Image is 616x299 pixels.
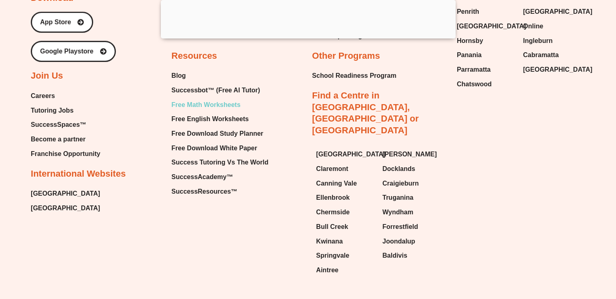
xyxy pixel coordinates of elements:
[31,133,100,145] a: Become a partner
[457,49,482,61] span: Panania
[382,148,441,160] a: [PERSON_NAME]
[316,192,350,204] span: Ellenbrook
[31,168,126,180] h2: International Websites
[523,49,581,61] a: Cabramatta
[316,206,350,218] span: Chermside
[457,20,526,32] span: [GEOGRAPHIC_DATA]
[171,113,249,125] span: Free English Worksheets
[31,70,63,82] h2: Join Us
[171,142,257,154] span: Free Download White Paper
[523,64,592,76] span: [GEOGRAPHIC_DATA]
[171,50,217,62] h2: Resources
[31,90,55,102] span: Careers
[523,35,552,47] span: Ingleburn
[382,235,441,248] a: Joondalup
[382,235,415,248] span: Joondalup
[382,177,441,190] a: Craigieburn
[312,70,396,82] a: School Readiness Program
[171,186,237,198] span: SuccessResources™
[382,192,413,204] span: Truganina
[31,90,100,102] a: Careers
[171,171,233,183] span: SuccessAcademy™
[316,177,375,190] a: Canning Vale
[31,119,100,131] a: SuccessSpaces™
[316,192,375,204] a: Ellenbrook
[382,206,413,218] span: Wyndham
[382,221,418,233] span: Forrestfield
[31,188,100,200] a: [GEOGRAPHIC_DATA]
[457,35,515,47] a: Hornsby
[457,64,491,76] span: Parramatta
[457,78,515,90] a: Chatswood
[171,70,186,82] span: Blog
[31,105,73,117] span: Tutoring Jobs
[523,49,558,61] span: Cabramatta
[457,20,515,32] a: [GEOGRAPHIC_DATA]
[457,35,483,47] span: Hornsby
[382,163,441,175] a: Docklands
[316,235,375,248] a: Kwinana
[316,250,350,262] span: Springvale
[31,133,85,145] span: Become a partner
[31,148,100,160] a: Franchise Opportunity
[171,99,240,111] span: Free Math Worksheets
[312,50,380,62] h2: Other Programs
[312,90,419,135] a: Find a Centre in [GEOGRAPHIC_DATA], [GEOGRAPHIC_DATA] or [GEOGRAPHIC_DATA]
[171,186,268,198] a: SuccessResources™
[523,64,581,76] a: [GEOGRAPHIC_DATA]
[31,202,100,214] a: [GEOGRAPHIC_DATA]
[457,6,479,18] span: Penrith
[171,142,268,154] a: Free Download White Paper
[31,119,86,131] span: SuccessSpaces™
[523,6,581,18] a: [GEOGRAPHIC_DATA]
[171,128,268,140] a: Free Download Study Planner
[523,20,543,32] span: Online
[523,20,581,32] a: Online
[523,35,581,47] a: Ingleburn
[382,250,407,262] span: Baldivis
[316,235,343,248] span: Kwinana
[382,250,441,262] a: Baldivis
[457,6,515,18] a: Penrith
[171,84,268,96] a: Successbot™ (Free AI Tutor)
[40,48,94,55] span: Google Playstore
[382,163,415,175] span: Docklands
[382,206,441,218] a: Wyndham
[31,12,93,33] a: App Store
[457,64,515,76] a: Parramatta
[523,6,592,18] span: [GEOGRAPHIC_DATA]
[171,84,260,96] span: Successbot™ (Free AI Tutor)
[31,105,100,117] a: Tutoring Jobs
[31,41,116,62] a: Google Playstore
[171,128,263,140] span: Free Download Study Planner
[457,78,492,90] span: Chatswood
[481,208,616,299] iframe: Chat Widget
[316,264,375,276] a: Aintree
[382,148,437,160] span: [PERSON_NAME]
[382,221,441,233] a: Forrestfield
[171,113,268,125] a: Free English Worksheets
[316,177,357,190] span: Canning Vale
[316,221,348,233] span: Bull Creek
[316,206,375,218] a: Chermside
[457,49,515,61] a: Panania
[316,264,339,276] span: Aintree
[316,148,386,160] span: [GEOGRAPHIC_DATA]
[171,171,268,183] a: SuccessAcademy™
[316,250,375,262] a: Springvale
[171,70,268,82] a: Blog
[382,177,419,190] span: Craigieburn
[40,19,71,26] span: App Store
[171,99,268,111] a: Free Math Worksheets
[171,156,268,169] a: Success Tutoring Vs The World
[316,148,375,160] a: [GEOGRAPHIC_DATA]
[316,221,375,233] a: Bull Creek
[382,192,441,204] a: Truganina
[316,163,348,175] span: Claremont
